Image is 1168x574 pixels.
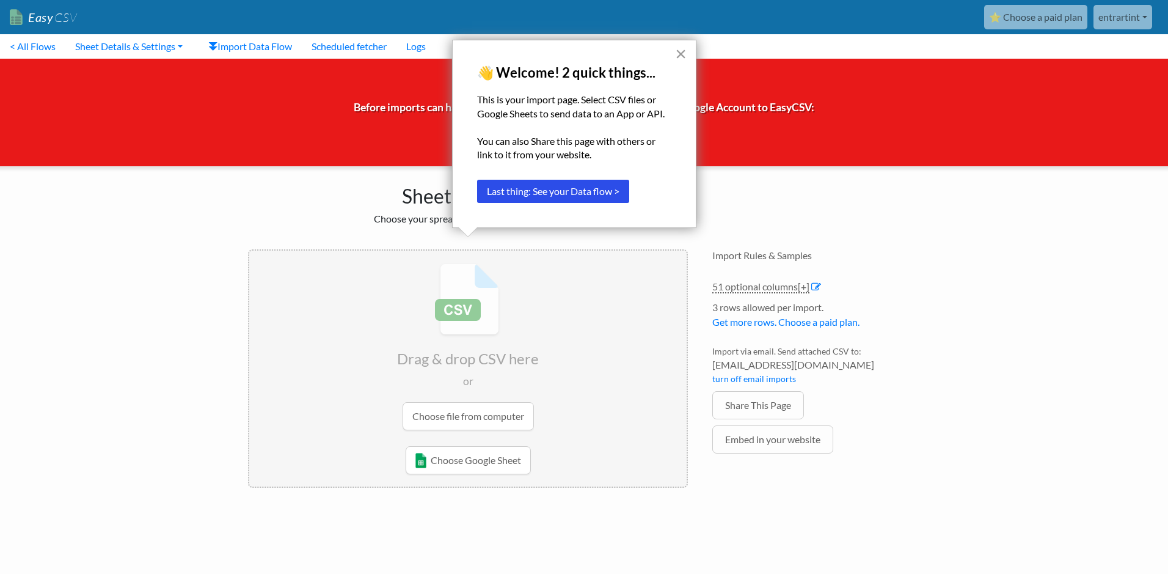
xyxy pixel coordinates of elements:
button: Close [675,44,687,64]
h2: Choose your spreadsheet below to import. [248,213,688,224]
a: turn off email imports [712,373,796,384]
a: Sheet Details & Settings [65,34,192,59]
p: 👋 Welcome! 2 quick things... [477,65,671,81]
a: Embed in your website [712,425,833,454]
a: Choose Google Sheet [406,446,531,474]
span: CSV [53,10,77,25]
span: [EMAIL_ADDRESS][DOMAIN_NAME] [712,358,920,372]
a: Import Data Flow [199,34,302,59]
a: Logs [396,34,436,59]
li: Import via email. Send attached CSV to: [712,345,920,391]
iframe: Drift Widget Chat Controller [1107,513,1153,559]
button: Last thing: See your Data flow > [477,180,629,203]
a: Get more rows. Choose a paid plan. [712,316,860,328]
a: 51 optional columns[+] [712,281,809,293]
a: Scheduled fetcher [302,34,396,59]
h4: Import Rules & Samples [712,249,920,261]
a: Share This Page [712,391,804,419]
p: You can also Share this page with others or link to it from your website. [477,134,671,162]
a: ⭐ Choose a paid plan [984,5,1087,29]
h1: Sheet Import [248,178,688,208]
p: This is your import page. Select CSV files or Google Sheets to send data to an App or API. [477,93,671,120]
a: EasyCSV [10,5,77,30]
li: 3 rows allowed per import. [712,300,920,336]
span: [+] [798,281,809,292]
a: entrartint [1093,5,1152,29]
span: 👋 Required Before imports can happen to a Google Sheet. You must connect your Google Account to E... [354,76,814,142]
